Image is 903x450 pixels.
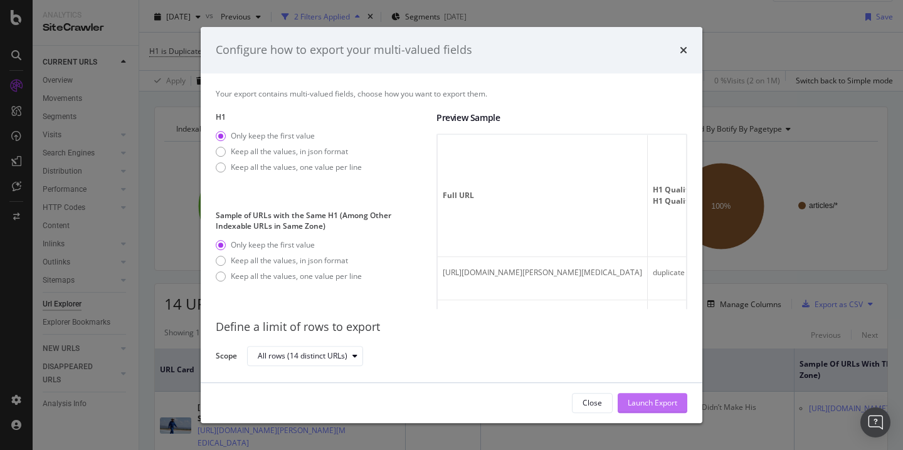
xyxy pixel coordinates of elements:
button: Close [572,393,613,413]
label: H1 [216,112,426,122]
span: https://futurism.com/the-byte/jeff-bezos-crotch-blue-origin [443,267,642,278]
div: times [680,42,687,58]
button: All rows (14 distinct URLs) [247,346,363,366]
td: duplicate [648,257,710,300]
label: Sample of URLs with the Same H1 (Among Other Indexable URLs in Same Zone) [216,210,426,231]
div: All rows (14 distinct URLs) [258,352,347,360]
div: Keep all the values, in json format [216,146,362,157]
div: Keep all the values, in json format [231,255,348,266]
span: Full URL [443,190,639,201]
div: Keep all the values, one value per line [231,162,362,172]
span: H1 Quality H1 Quality [653,184,702,207]
div: Launch Export [628,397,677,408]
div: Close [583,397,602,408]
div: Preview Sample [436,112,687,124]
td: duplicate [648,300,710,343]
div: Define a limit of rows to export [216,319,687,335]
div: Only keep the first value [216,130,362,141]
div: Only keep the first value [231,239,315,250]
div: Configure how to export your multi-valued fields [216,42,472,58]
div: Your export contains multi-valued fields, choose how you want to export them. [216,88,687,99]
div: Only keep the first value [231,130,315,141]
div: Only keep the first value [216,239,362,250]
div: Keep all the values, in json format [231,146,348,157]
button: Launch Export [618,393,687,413]
div: modal [201,27,702,423]
div: Open Intercom Messenger [860,407,890,437]
div: Keep all the values, one value per line [231,271,362,282]
div: Keep all the values, in json format [216,255,362,266]
label: Scope [216,350,237,364]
